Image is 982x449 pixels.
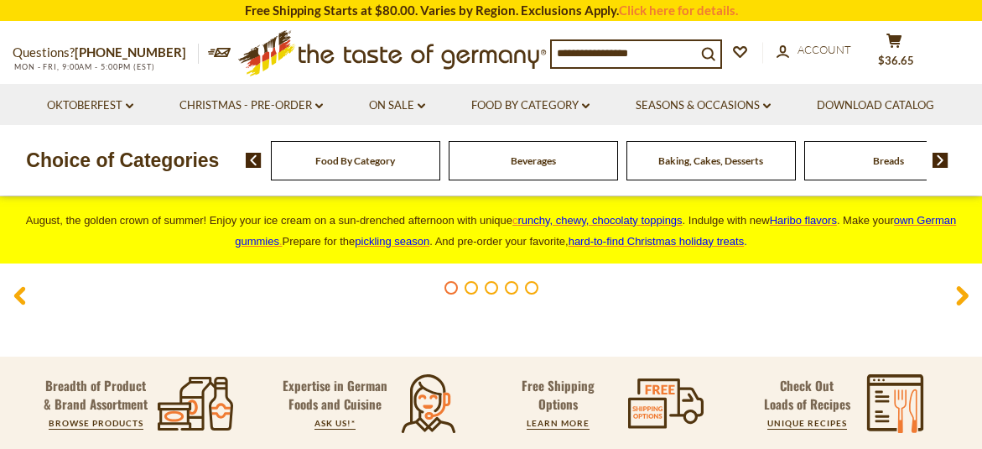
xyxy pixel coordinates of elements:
a: hard-to-find Christmas holiday treats [569,235,745,248]
p: Expertise in German Foods and Cuisine [275,376,396,413]
p: Check Out Loads of Recipes [764,376,850,413]
a: Christmas - PRE-ORDER [179,97,323,115]
a: Haribo flavors [770,214,837,227]
span: $36.65 [878,54,914,67]
a: Baking, Cakes, Desserts [658,154,763,167]
a: Download Catalog [817,97,934,115]
span: August, the golden crown of summer! Enjoy your ice cream on a sun-drenched afternoon with unique ... [26,214,956,248]
a: LEARN MORE [527,418,590,428]
img: next arrow [933,153,948,168]
a: Click here for details. [619,3,738,18]
a: On Sale [369,97,425,115]
a: own German gummies. [235,214,956,248]
p: Questions? [13,42,199,64]
a: Food By Category [315,154,395,167]
span: . [569,235,747,248]
a: pickling season [355,235,429,248]
span: MON - FRI, 9:00AM - 5:00PM (EST) [13,62,155,71]
a: crunchy, chewy, chocolaty toppings [512,214,683,227]
a: Beverages [511,154,556,167]
a: Food By Category [471,97,590,115]
span: Account [798,43,851,56]
a: UNIQUE RECIPES [767,418,847,428]
p: Breadth of Product & Brand Assortment [44,376,148,413]
a: Seasons & Occasions [636,97,771,115]
p: Free Shipping Options [503,376,614,413]
a: ASK US!* [314,418,356,428]
a: Oktoberfest [47,97,133,115]
a: [PHONE_NUMBER] [75,44,186,60]
span: runchy, chewy, chocolaty toppings [518,214,683,227]
button: $36.65 [869,33,919,75]
img: previous arrow [246,153,262,168]
a: Account [777,41,851,60]
span: own German gummies [235,214,956,248]
a: BROWSE PRODUCTS [49,418,143,428]
a: Breads [873,154,904,167]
